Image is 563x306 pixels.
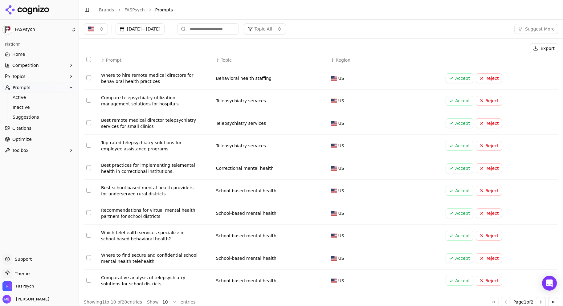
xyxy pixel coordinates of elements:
span: [PERSON_NAME] [14,296,49,302]
button: Reject [476,276,502,286]
div: Open Intercom Messenger [542,276,557,291]
div: Telepsychiatry services [216,143,326,149]
div: ↕Topic [216,57,326,63]
div: Telepsychiatry services [216,120,326,126]
button: Select row 10 [86,278,91,283]
img: FasPsych [2,281,12,291]
img: US flag [331,121,337,126]
a: Citations [2,123,76,133]
span: Prompts [155,7,173,13]
div: Data table [84,53,558,292]
div: Which telehealth services specialize in school-based behavioral health? [101,230,200,242]
span: US [338,165,344,171]
div: Behavioral health staffing [216,75,326,81]
div: Recommendations for virtual mental health partners for school districts [101,207,200,219]
button: Select row 6 [86,188,91,193]
div: School-based mental health [216,233,326,239]
img: US flag [331,279,337,283]
nav: breadcrumb [99,7,546,13]
th: Region [328,53,443,67]
button: Select row 9 [86,255,91,260]
a: Brands [99,7,114,12]
div: Where to find secure and confidential school mental health telehealth [101,252,200,264]
span: US [338,210,344,216]
button: Reject [476,208,502,218]
span: Topic: All [255,26,272,32]
button: Competition [2,60,76,70]
span: Citations [12,125,31,131]
a: FASPsych [124,7,145,13]
button: [DATE] - [DATE] [116,23,165,35]
a: Home [2,49,76,59]
div: ↕Region [331,57,441,63]
img: US flag [331,211,337,216]
button: Select row 5 [86,165,91,170]
span: US [338,75,344,81]
span: Suggestions [13,114,66,120]
button: Reject [476,73,502,83]
div: Compare telepsychiatry utilization management solutions for hospitals [101,95,200,107]
button: Open organization switcher [2,281,34,291]
button: Reject [476,141,502,151]
a: Optimize [2,134,76,144]
button: Reject [476,118,502,128]
div: Best school-based mental health providers for underserved rural districts [101,185,200,197]
button: Open user button [2,295,49,304]
div: School-based mental health [216,255,326,261]
button: Accept [446,231,473,241]
div: School-based mental health [216,188,326,194]
button: Reject [476,96,502,106]
button: Accept [446,96,473,106]
span: Theme [12,271,30,276]
div: Best practices for implementing telemental health in correctional institutions. [101,162,200,174]
div: School-based mental health [216,278,326,284]
button: Accept [446,186,473,196]
button: Select row 3 [86,120,91,125]
div: Telepsychiatry services [216,98,326,104]
button: Accept [446,73,473,83]
button: Accept [446,163,473,173]
span: Home [12,51,25,57]
button: Suggest More [514,24,558,34]
span: US [338,233,344,239]
span: Show [147,299,159,305]
div: Platform [2,39,76,49]
span: Inactive [13,104,66,110]
button: Select row 4 [86,143,91,148]
div: School-based mental health [216,210,326,216]
span: FasPsych [16,284,34,289]
a: Suggestions [10,113,69,121]
span: Optimize [12,136,32,142]
button: Select all rows [86,57,91,62]
span: Prompt [106,57,121,63]
span: Topic [221,57,231,63]
button: Accept [446,208,473,218]
div: Correctional mental health [216,165,326,171]
button: Reject [476,231,502,241]
span: US [338,143,344,149]
button: Select row 1 [86,75,91,80]
button: Reject [476,253,502,263]
img: US flag [331,144,337,148]
img: US flag [331,234,337,238]
a: Active [10,93,69,102]
img: US flag [331,256,337,261]
img: Michael Boyle [2,295,11,304]
div: Showing 1 to 10 of 20 entries [84,299,142,305]
img: US flag [331,189,337,193]
span: Page 1 of 2 [513,299,533,305]
img: US flag [331,99,337,103]
div: Best remote medical director telepsychiatry services for small clinics [101,117,200,129]
button: Accept [446,118,473,128]
button: Prompts [2,83,76,92]
button: Accept [446,253,473,263]
span: US [338,98,344,104]
th: Prompt [99,53,214,67]
span: Region [336,57,350,63]
span: Toolbox [12,147,29,153]
span: Competition [12,62,39,68]
button: Export [530,43,558,53]
div: ↕Prompt [101,57,211,63]
button: Reject [476,186,502,196]
div: Comparative analysis of telepsychiatry solutions for school districts [101,275,200,287]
